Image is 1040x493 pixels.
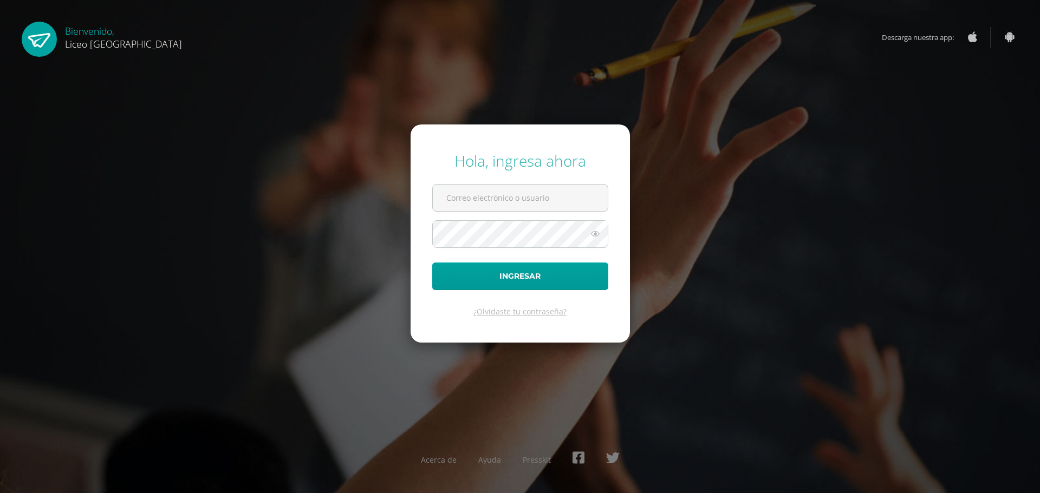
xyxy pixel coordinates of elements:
div: Hola, ingresa ahora [432,150,608,171]
a: ¿Olvidaste tu contraseña? [473,306,567,317]
a: Presskit [523,455,551,465]
button: Ingresar [432,262,608,290]
input: Correo electrónico o usuario [433,185,608,211]
a: Ayuda [478,455,501,465]
span: Descarga nuestra app: [882,27,965,48]
a: Acerca de [421,455,457,465]
div: Bienvenido, [65,22,182,50]
span: Liceo [GEOGRAPHIC_DATA] [65,37,182,50]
